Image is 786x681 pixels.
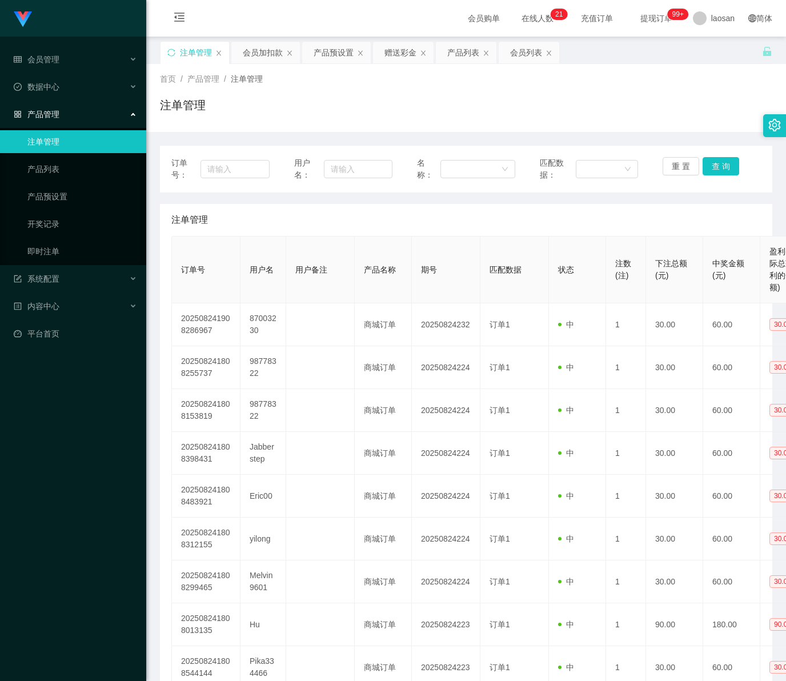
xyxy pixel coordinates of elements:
i: 图标: check-circle-o [14,83,22,91]
span: 匹配数据： [540,157,576,181]
td: 30.00 [646,432,703,475]
td: 202508241808398431 [172,432,240,475]
td: 30.00 [646,303,703,346]
td: 20250824224 [412,560,480,603]
i: 图标: close [215,50,222,57]
p: 2 [555,9,559,20]
td: 1 [606,303,646,346]
button: 重 置 [663,157,699,175]
td: 1 [606,432,646,475]
input: 请输入 [200,160,270,178]
a: 图标: dashboard平台首页 [14,322,137,345]
i: 图标: profile [14,302,22,310]
i: 图标: appstore-o [14,110,22,118]
td: 202508241808312155 [172,518,240,560]
td: Hu [240,603,286,646]
td: 商城订单 [355,518,412,560]
span: / [181,74,183,83]
td: 1 [606,475,646,518]
span: 订单1 [490,406,510,415]
span: 首页 [160,74,176,83]
div: 产品列表 [447,42,479,63]
span: 中 [558,406,574,415]
sup: 21 [551,9,567,20]
td: 20250824232 [412,303,480,346]
i: 图标: close [357,50,364,57]
span: 用户名 [250,265,274,274]
td: 60.00 [703,303,760,346]
span: 中奖金额(元) [712,259,744,280]
span: 数据中心 [14,82,59,91]
td: 商城订单 [355,346,412,389]
span: 订单1 [490,663,510,672]
td: 90.00 [646,603,703,646]
td: 98778322 [240,389,286,432]
td: 202508241908286967 [172,303,240,346]
span: 订单1 [490,577,510,586]
i: 图标: setting [768,119,781,131]
span: 注数(注) [615,259,631,280]
td: yilong [240,518,286,560]
input: 请输入 [324,160,392,178]
span: 提现订单 [635,14,678,22]
span: 中 [558,363,574,372]
td: 20250824223 [412,603,480,646]
span: 注单管理 [231,74,263,83]
span: 中 [558,491,574,500]
td: 202508241808153819 [172,389,240,432]
span: 中 [558,577,574,586]
h1: 注单管理 [160,97,206,114]
div: 赠送彩金 [384,42,416,63]
span: 在线人数 [516,14,559,22]
span: 下注总额(元) [655,259,687,280]
span: 充值订单 [575,14,619,22]
td: 30.00 [646,560,703,603]
i: 图标: close [483,50,490,57]
span: 产品名称 [364,265,396,274]
a: 即时注单 [27,240,137,263]
td: 98778322 [240,346,286,389]
td: 20250824224 [412,346,480,389]
span: 订单1 [490,620,510,629]
span: 用户名： [294,157,324,181]
i: 图标: close [286,50,293,57]
td: 30.00 [646,518,703,560]
td: 202508241808299465 [172,560,240,603]
td: 60.00 [703,560,760,603]
td: 1 [606,346,646,389]
td: 20250824224 [412,475,480,518]
td: Melvin9601 [240,560,286,603]
div: 会员列表 [510,42,542,63]
td: 60.00 [703,432,760,475]
td: 87003230 [240,303,286,346]
td: 20250824224 [412,432,480,475]
td: 60.00 [703,346,760,389]
span: 中 [558,448,574,458]
span: 订单号： [171,157,200,181]
a: 开奖记录 [27,213,137,235]
a: 产品预设置 [27,185,137,208]
td: 1 [606,389,646,432]
i: 图标: down [624,166,631,174]
p: 1 [559,9,563,20]
span: 名称： [417,157,440,181]
td: 30.00 [646,389,703,432]
td: 20250824224 [412,389,480,432]
div: 注单管理 [180,42,212,63]
span: 订单1 [490,363,510,372]
span: 匹配数据 [490,265,522,274]
td: 商城订单 [355,303,412,346]
sup: 952 [668,9,688,20]
td: 商城订单 [355,389,412,432]
span: 期号 [421,265,437,274]
td: 20250824224 [412,518,480,560]
td: 商城订单 [355,560,412,603]
td: 202508241808483921 [172,475,240,518]
td: 60.00 [703,475,760,518]
td: 1 [606,518,646,560]
td: 商城订单 [355,603,412,646]
span: 中 [558,620,574,629]
td: 202508241808255737 [172,346,240,389]
span: 会员管理 [14,55,59,64]
button: 查 询 [703,157,739,175]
